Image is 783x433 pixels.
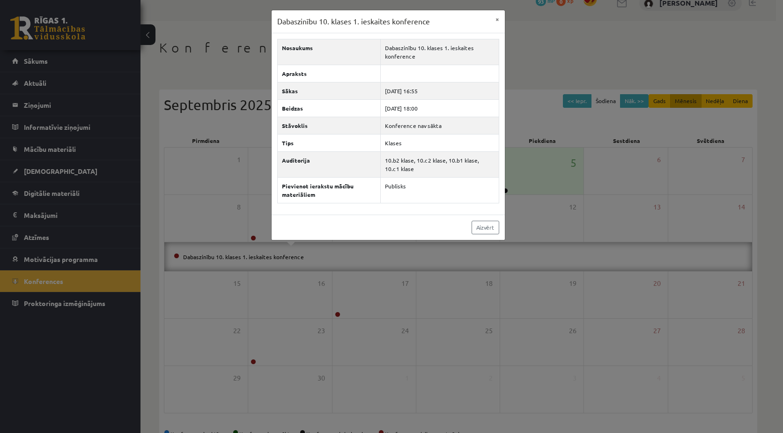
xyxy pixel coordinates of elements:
td: [DATE] 16:55 [381,82,499,99]
th: Nosaukums [277,39,381,65]
th: Sākas [277,82,381,99]
a: Aizvērt [472,221,499,234]
button: × [490,10,505,28]
td: Publisks [381,177,499,203]
td: Klases [381,134,499,151]
td: Dabaszinību 10. klases 1. ieskaites konference [381,39,499,65]
td: [DATE] 18:00 [381,99,499,117]
th: Pievienot ierakstu mācību materiāliem [277,177,381,203]
td: 10.b2 klase, 10.c2 klase, 10.b1 klase, 10.c1 klase [381,151,499,177]
th: Auditorija [277,151,381,177]
th: Tips [277,134,381,151]
td: Konference nav sākta [381,117,499,134]
th: Beidzas [277,99,381,117]
th: Stāvoklis [277,117,381,134]
th: Apraksts [277,65,381,82]
h3: Dabaszinību 10. klases 1. ieskaites konference [277,16,430,27]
